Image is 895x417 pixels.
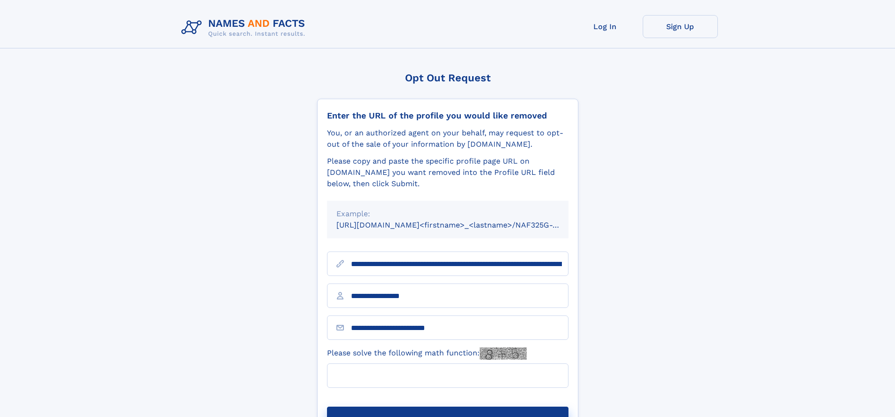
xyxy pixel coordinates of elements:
small: [URL][DOMAIN_NAME]<firstname>_<lastname>/NAF325G-xxxxxxxx [336,220,586,229]
div: Please copy and paste the specific profile page URL on [DOMAIN_NAME] you want removed into the Pr... [327,156,568,189]
div: You, or an authorized agent on your behalf, may request to opt-out of the sale of your informatio... [327,127,568,150]
img: Logo Names and Facts [178,15,313,40]
label: Please solve the following math function: [327,347,527,360]
div: Example: [336,208,559,220]
div: Enter the URL of the profile you would like removed [327,110,568,121]
a: Sign Up [643,15,718,38]
a: Log In [568,15,643,38]
div: Opt Out Request [317,72,578,84]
